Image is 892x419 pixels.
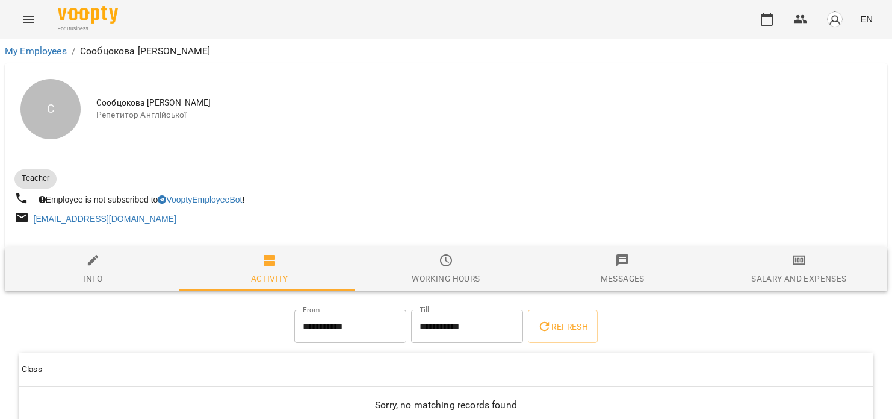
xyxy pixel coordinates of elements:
[58,25,118,33] span: For Business
[83,271,103,286] div: Info
[158,195,242,204] a: VooptyEmployeeBot
[96,109,878,121] span: Репетитор Англійської
[601,271,645,286] div: Messages
[14,5,43,34] button: Menu
[36,191,247,208] div: Employee is not subscribed to !
[72,44,75,58] li: /
[860,13,873,25] span: EN
[5,44,887,58] nav: breadcrumb
[22,362,42,377] div: Sort
[528,310,598,344] button: Refresh
[80,44,211,58] p: Сообцокова [PERSON_NAME]
[20,79,81,139] div: С
[251,271,288,286] div: Activity
[22,362,870,377] span: Class
[537,320,588,334] span: Refresh
[96,97,878,109] span: Сообцокова [PERSON_NAME]
[14,173,57,184] span: Teacher
[58,6,118,24] img: Voopty Logo
[826,11,843,28] img: avatar_s.png
[34,214,176,224] a: [EMAIL_ADDRESS][DOMAIN_NAME]
[412,271,480,286] div: Working hours
[22,397,870,414] h6: Sorry, no matching records found
[855,8,878,30] button: EN
[751,271,846,286] div: Salary and Expenses
[22,362,42,377] div: Class
[5,45,67,57] a: My Employees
